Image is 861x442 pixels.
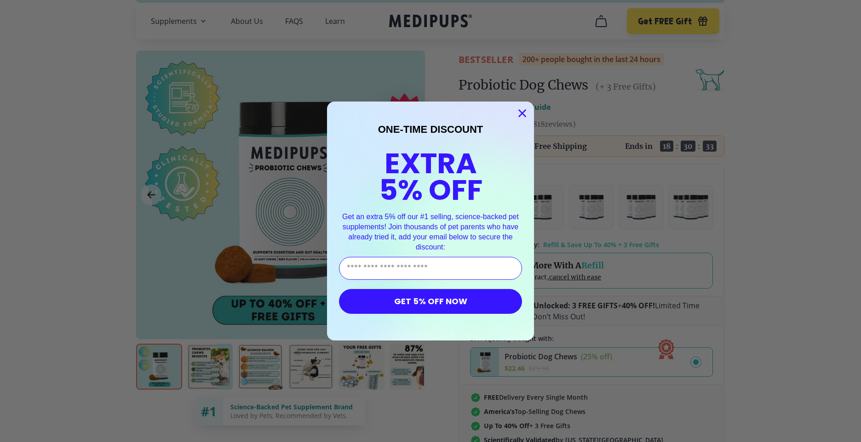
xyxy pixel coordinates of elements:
span: Get an extra 5% off our #1 selling, science-backed pet supplements! Join thousands of pet parents... [342,213,519,250]
span: EXTRA [385,143,477,183]
span: ONE-TIME DISCOUNT [378,124,483,135]
button: Close dialog [514,105,530,121]
span: 5% OFF [379,170,482,210]
button: GET 5% OFF NOW [339,289,522,314]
